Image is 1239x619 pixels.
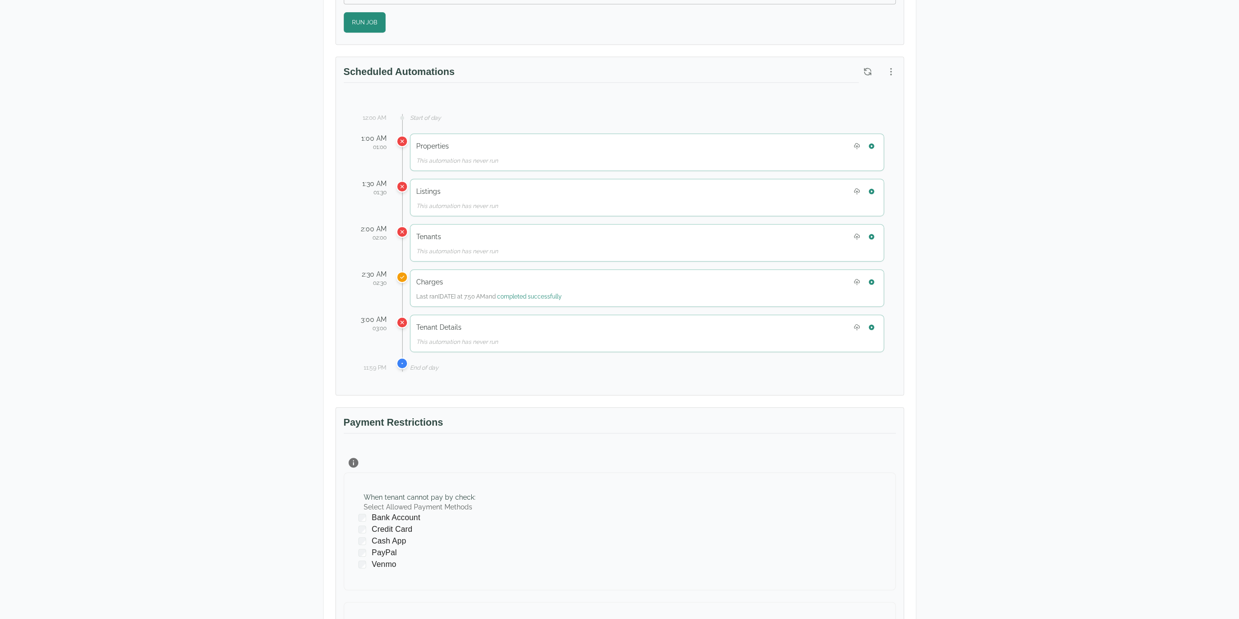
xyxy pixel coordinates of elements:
div: Properties was scheduled for 1:00 AM but missed its scheduled time and hasn't run [396,135,408,147]
button: Upload Tenant Details file [851,321,863,334]
span: Last ran [DATE] at 7:50 AM and [416,293,562,300]
span: Cash App [372,535,407,547]
div: Tenants was scheduled for 2:00 AM but missed its scheduled time and hasn't run [396,226,408,238]
div: 01:30 [355,188,387,196]
button: Run Listings now [865,185,878,198]
div: 03:00 [355,324,387,332]
button: Upload Listings file [851,185,863,198]
div: End of day [410,364,884,372]
h5: Tenant Details [416,322,462,332]
div: Listings was scheduled for 1:30 AM but missed its scheduled time and hasn't run [396,181,408,192]
button: Upload Charges file [851,276,863,288]
div: 2:30 AM [355,269,387,279]
div: 02:00 [355,234,387,242]
h5: Tenants [416,232,441,242]
div: This automation has never run [416,247,878,255]
div: 02:30 [355,279,387,287]
h5: Properties [416,141,449,151]
label: Select Allowed Payment Methods [364,502,476,512]
button: Run Tenants now [865,230,878,243]
div: This automation has never run [416,202,878,210]
button: Run Properties now [865,140,878,152]
input: Bank Account [358,514,366,522]
span: Venmo [372,559,397,570]
div: 3:00 AM [355,315,387,324]
span: Bank Account [372,512,421,524]
input: Venmo [358,561,366,568]
div: When tenant cannot pay by check : [364,492,476,502]
button: Upload Tenants file [851,230,863,243]
div: This automation has never run [416,338,878,346]
h3: Scheduled Automations [344,65,859,83]
h5: Charges [416,277,443,287]
div: 12:00 AM [355,114,387,122]
h5: Listings [416,187,441,196]
input: Cash App [358,537,366,545]
h3: Payment Restrictions [344,415,896,433]
div: This automation has never run [416,157,878,165]
span: PayPal [372,547,397,559]
button: More options [882,63,900,80]
button: Refresh scheduled automations [859,63,876,80]
span: Credit Card [372,524,412,535]
div: 1:30 AM [355,179,387,188]
input: PayPal [358,549,366,557]
div: Tenant Details was scheduled for 3:00 AM but missed its scheduled time and hasn't run [396,317,408,328]
div: 11:59 PM [355,364,387,372]
div: 01:00 [355,143,387,151]
button: Run Job [344,12,386,33]
div: Current time is 11:04 PM [396,357,408,369]
input: Credit Card [358,525,366,533]
div: Start of day [410,114,884,122]
button: Run Tenant Details now [865,321,878,334]
span: completed successfully [497,293,562,300]
div: 1:00 AM [355,133,387,143]
button: Upload Properties file [851,140,863,152]
button: Run Charges now [865,276,878,288]
div: 2:00 AM [355,224,387,234]
div: Charges was scheduled for 2:30 AM but ran at a different time (actual run: Today at 7:50 AM) [396,271,408,283]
